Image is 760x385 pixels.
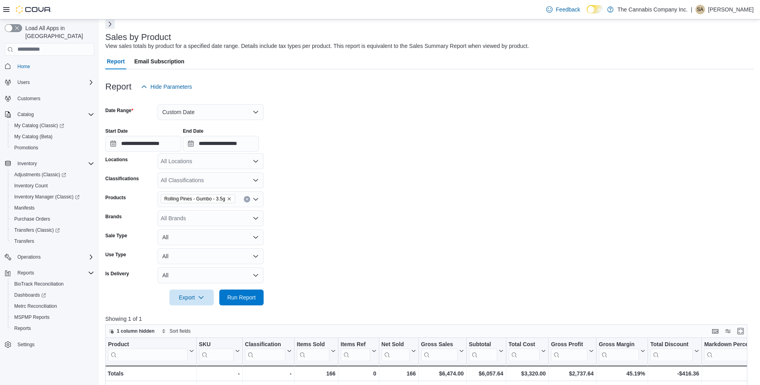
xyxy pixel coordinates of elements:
button: My Catalog (Beta) [8,131,97,142]
button: All [158,229,264,245]
button: Operations [14,252,44,262]
div: Gross Margin [599,341,639,348]
div: Gross Sales [421,341,458,361]
a: Inventory Manager (Classic) [11,192,83,202]
label: Locations [105,156,128,163]
div: Net Sold [382,341,410,348]
span: Rolling Pines - Gumbo - 3.5g [161,194,235,203]
input: Press the down key to open a popover containing a calendar. [183,136,259,152]
span: Catalog [14,110,94,119]
span: Adjustments (Classic) [11,170,94,179]
span: Manifests [14,205,34,211]
button: Open list of options [253,196,259,202]
button: Reports [2,267,97,278]
button: Manifests [8,202,97,213]
label: Is Delivery [105,271,129,277]
div: Total Cost [509,341,540,348]
span: Adjustments (Classic) [14,172,66,178]
button: Reports [14,268,37,278]
span: Dashboards [14,292,46,298]
div: Samantha Alsbury [695,5,705,14]
span: Users [17,79,30,86]
div: SKU URL [199,341,234,361]
button: Users [2,77,97,88]
span: SA [697,5,703,14]
button: Gross Margin [599,341,645,361]
span: Dark Mode [587,13,587,14]
button: Run Report [219,290,264,305]
span: Run Report [227,294,256,301]
a: Adjustments (Classic) [8,169,97,180]
span: Email Subscription [134,53,184,69]
button: Sort fields [158,326,194,336]
div: View sales totals by product for a specified date range. Details include tax types per product. T... [105,42,529,50]
h3: Sales by Product [105,32,171,42]
button: Metrc Reconciliation [8,301,97,312]
a: Reports [11,324,34,333]
a: Purchase Orders [11,214,53,224]
button: Total Discount [650,341,699,361]
a: Dashboards [11,290,49,300]
button: Remove Rolling Pines - Gumbo - 3.5g from selection in this group [227,196,232,201]
div: Gross Profit [551,341,587,348]
button: Open list of options [253,158,259,164]
button: Reports [8,323,97,334]
p: | [691,5,692,14]
button: Inventory [2,158,97,169]
div: $2,737.64 [551,369,594,378]
span: Transfers (Classic) [11,225,94,235]
a: Transfers (Classic) [11,225,63,235]
a: Customers [14,94,44,103]
label: Products [105,194,126,201]
span: Promotions [11,143,94,152]
span: Manifests [11,203,94,213]
div: $6,057.64 [469,369,503,378]
span: Inventory Count [11,181,94,191]
a: My Catalog (Classic) [8,120,97,131]
span: Dashboards [11,290,94,300]
div: Gross Profit [551,341,587,361]
span: BioTrack Reconciliation [11,279,94,289]
div: 166 [382,369,416,378]
div: Items Ref [341,341,370,361]
button: Gross Sales [421,341,464,361]
label: End Date [183,128,203,134]
label: Date Range [105,107,133,114]
button: Product [108,341,194,361]
a: Metrc Reconciliation [11,301,60,311]
button: Inventory Count [8,180,97,191]
span: Export [174,290,209,305]
button: Net Sold [382,341,416,361]
span: Rolling Pines - Gumbo - 3.5g [164,195,225,203]
span: Settings [17,341,34,348]
button: Purchase Orders [8,213,97,225]
button: Next [105,19,115,29]
div: SKU [199,341,234,348]
div: 166 [297,369,336,378]
button: Subtotal [469,341,503,361]
button: Total Cost [509,341,546,361]
nav: Complex example [5,57,94,371]
div: Gross Margin [599,341,639,361]
span: Customers [14,93,94,103]
button: Custom Date [158,104,264,120]
button: Items Sold [297,341,336,361]
div: Classification [245,341,285,348]
button: Export [169,290,214,305]
button: Open list of options [253,215,259,221]
label: Start Date [105,128,128,134]
div: 0 [341,369,376,378]
a: My Catalog (Classic) [11,121,67,130]
button: Display options [723,326,733,336]
p: [PERSON_NAME] [708,5,754,14]
button: Gross Profit [551,341,594,361]
div: Markdown Percent [704,341,758,361]
button: All [158,248,264,264]
a: Feedback [543,2,583,17]
div: Items Sold [297,341,329,361]
label: Classifications [105,175,139,182]
label: Brands [105,213,122,220]
button: Catalog [14,110,37,119]
div: Product [108,341,188,361]
span: Operations [17,254,41,260]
